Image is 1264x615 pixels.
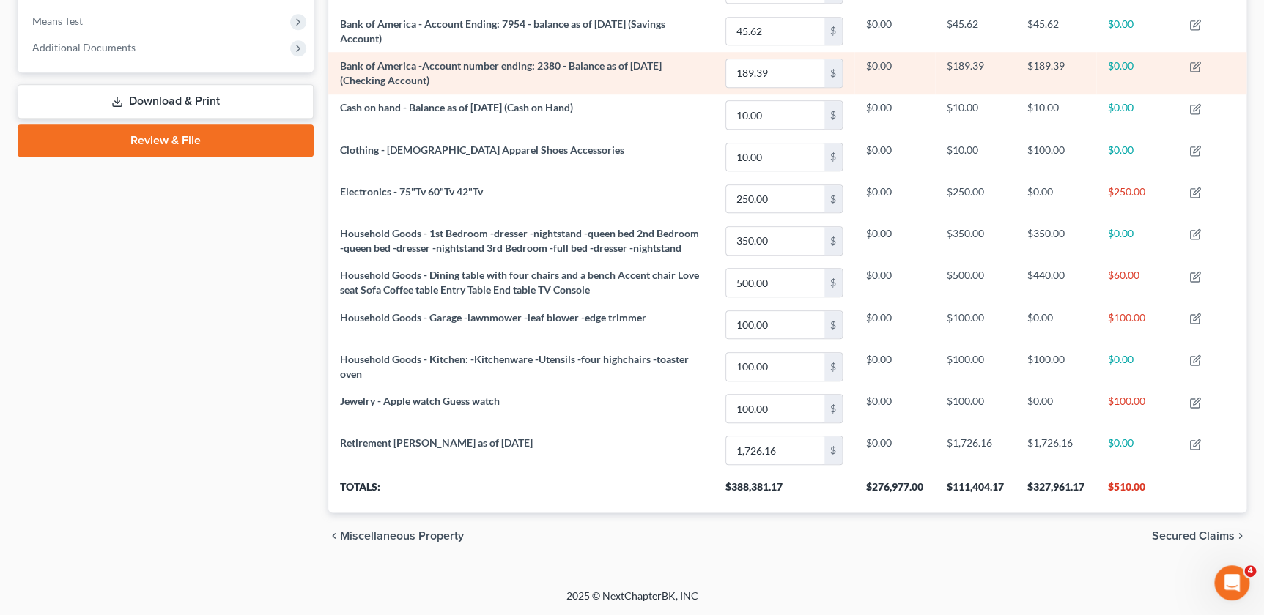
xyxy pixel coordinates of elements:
td: $60.00 [1096,262,1178,304]
td: $0.00 [854,430,935,471]
span: Household Goods - Kitchen: -Kitchenware -Utensils -four highchairs -toaster oven [340,353,689,380]
iframe: Intercom live chat [1214,565,1249,600]
td: $350.00 [935,220,1016,261]
span: Bank of America -Account number ending: 2380 - Balance as of [DATE] (Checking Account) [340,59,662,86]
span: 4 [1244,565,1256,577]
input: 0.00 [726,227,824,255]
span: Cash on hand - Balance as of [DATE] (Cash on Hand) [340,101,573,113]
div: $ [824,101,842,129]
span: Bank of America - Account Ending: 7954 - balance as of [DATE] (Savings Account) [340,18,665,45]
td: $0.00 [1016,178,1096,220]
div: 2025 © NextChapterBK, INC [215,589,1050,615]
span: Miscellaneous Property [340,530,464,542]
td: $0.00 [854,262,935,304]
input: 0.00 [726,143,824,171]
td: $0.00 [854,388,935,430]
input: 0.00 [726,269,824,297]
input: 0.00 [726,353,824,381]
div: $ [824,311,842,339]
td: $189.39 [1016,52,1096,94]
a: Download & Print [18,84,314,119]
td: $0.00 [1096,94,1178,136]
td: $0.00 [854,178,935,220]
td: $0.00 [1096,52,1178,94]
td: $0.00 [854,220,935,261]
span: Means Test [32,15,83,27]
td: $10.00 [1016,94,1096,136]
button: chevron_left Miscellaneous Property [328,530,464,542]
th: $510.00 [1096,471,1178,512]
td: $500.00 [935,262,1016,304]
span: Household Goods - 1st Bedroom -dresser -nightstand -queen bed 2nd Bedroom -queen bed -dresser -ni... [340,227,699,254]
td: $0.00 [1096,136,1178,178]
td: $0.00 [1096,220,1178,261]
td: $0.00 [1016,388,1096,430]
td: $350.00 [1016,220,1096,261]
input: 0.00 [726,185,824,213]
td: $0.00 [1096,430,1178,471]
td: $0.00 [1016,304,1096,346]
input: 0.00 [726,395,824,422]
td: $10.00 [935,136,1016,178]
th: Totals: [328,471,714,512]
td: $250.00 [935,178,1016,220]
td: $189.39 [935,52,1016,94]
td: $100.00 [935,304,1016,346]
td: $250.00 [1096,178,1178,220]
span: Retirement [PERSON_NAME] as of [DATE] [340,436,533,449]
input: 0.00 [726,18,824,45]
input: 0.00 [726,436,824,464]
td: $440.00 [1016,262,1096,304]
div: $ [824,185,842,213]
div: $ [824,143,842,171]
div: $ [824,59,842,87]
th: $327,961.17 [1016,471,1096,512]
a: Review & File [18,124,314,157]
td: $0.00 [854,304,935,346]
input: 0.00 [726,311,824,339]
td: $45.62 [935,10,1016,52]
i: chevron_right [1235,530,1246,542]
td: $0.00 [1096,346,1178,387]
span: Jewelry - Apple watch Guess watch [340,395,500,407]
span: Household Goods - Dining table with four chairs and a bench Accent chair Love seat Sofa Coffee ta... [340,269,699,296]
div: $ [824,353,842,381]
td: $1,726.16 [1016,430,1096,471]
td: $0.00 [854,52,935,94]
td: $0.00 [854,10,935,52]
input: 0.00 [726,59,824,87]
th: $388,381.17 [714,471,854,512]
div: $ [824,269,842,297]
span: Electronics - 75"Tv 60"Tv 42"Tv [340,185,483,198]
td: $100.00 [1016,136,1096,178]
span: Secured Claims [1152,530,1235,542]
div: $ [824,18,842,45]
td: $100.00 [935,388,1016,430]
td: $10.00 [935,94,1016,136]
td: $100.00 [1096,304,1178,346]
td: $0.00 [854,346,935,387]
th: $111,404.17 [935,471,1016,512]
span: Clothing - [DEMOGRAPHIC_DATA] Apparel Shoes Accessories [340,143,624,156]
td: $0.00 [854,136,935,178]
td: $100.00 [1016,346,1096,387]
i: chevron_left [328,530,340,542]
td: $100.00 [1096,388,1178,430]
td: $1,726.16 [935,430,1016,471]
td: $0.00 [854,94,935,136]
div: $ [824,395,842,422]
input: 0.00 [726,101,824,129]
button: Secured Claims chevron_right [1152,530,1246,542]
td: $45.62 [1016,10,1096,52]
div: $ [824,436,842,464]
td: $100.00 [935,346,1016,387]
th: $276,977.00 [854,471,935,512]
span: Household Goods - Garage -lawnmower -leaf blower -edge trimmer [340,311,646,324]
div: $ [824,227,842,255]
td: $0.00 [1096,10,1178,52]
span: Additional Documents [32,41,136,53]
